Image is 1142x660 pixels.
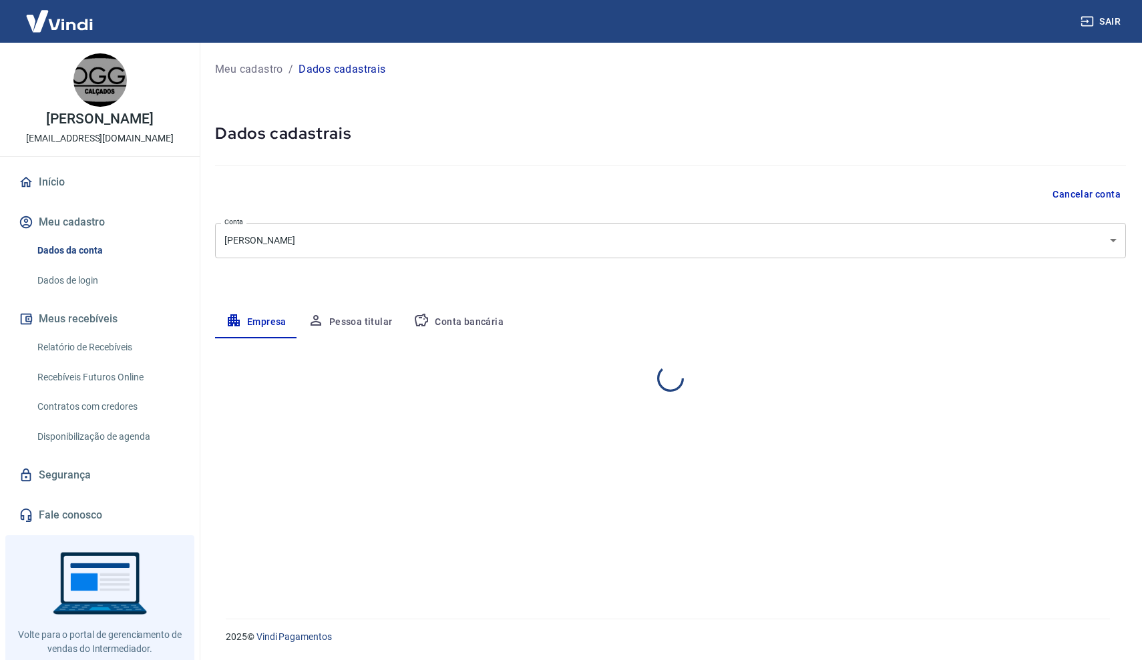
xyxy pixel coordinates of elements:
p: / [289,61,293,77]
button: Empresa [215,306,297,338]
button: Meu cadastro [16,208,184,237]
label: Conta [224,217,243,227]
p: 2025 © [226,630,1110,644]
button: Cancelar conta [1047,182,1126,207]
button: Sair [1078,9,1126,34]
a: Início [16,168,184,197]
p: [EMAIL_ADDRESS][DOMAIN_NAME] [26,131,174,145]
button: Pessoa titular [297,306,403,338]
a: Fale conosco [16,501,184,530]
a: Segurança [16,460,184,490]
a: Meu cadastro [215,61,283,77]
p: Dados cadastrais [299,61,385,77]
a: Relatório de Recebíveis [32,334,184,361]
a: Dados de login [32,267,184,294]
img: 8a6c4763-9819-4380-b249-df2f98a8ed78.jpeg [73,53,127,107]
button: Meus recebíveis [16,304,184,334]
a: Dados da conta [32,237,184,264]
button: Conta bancária [403,306,514,338]
a: Disponibilização de agenda [32,423,184,450]
h5: Dados cadastrais [215,123,1126,144]
p: [PERSON_NAME] [46,112,153,126]
a: Contratos com credores [32,393,184,420]
div: [PERSON_NAME] [215,223,1126,258]
a: Recebíveis Futuros Online [32,364,184,391]
a: Vindi Pagamentos [256,631,332,642]
img: Vindi [16,1,103,41]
